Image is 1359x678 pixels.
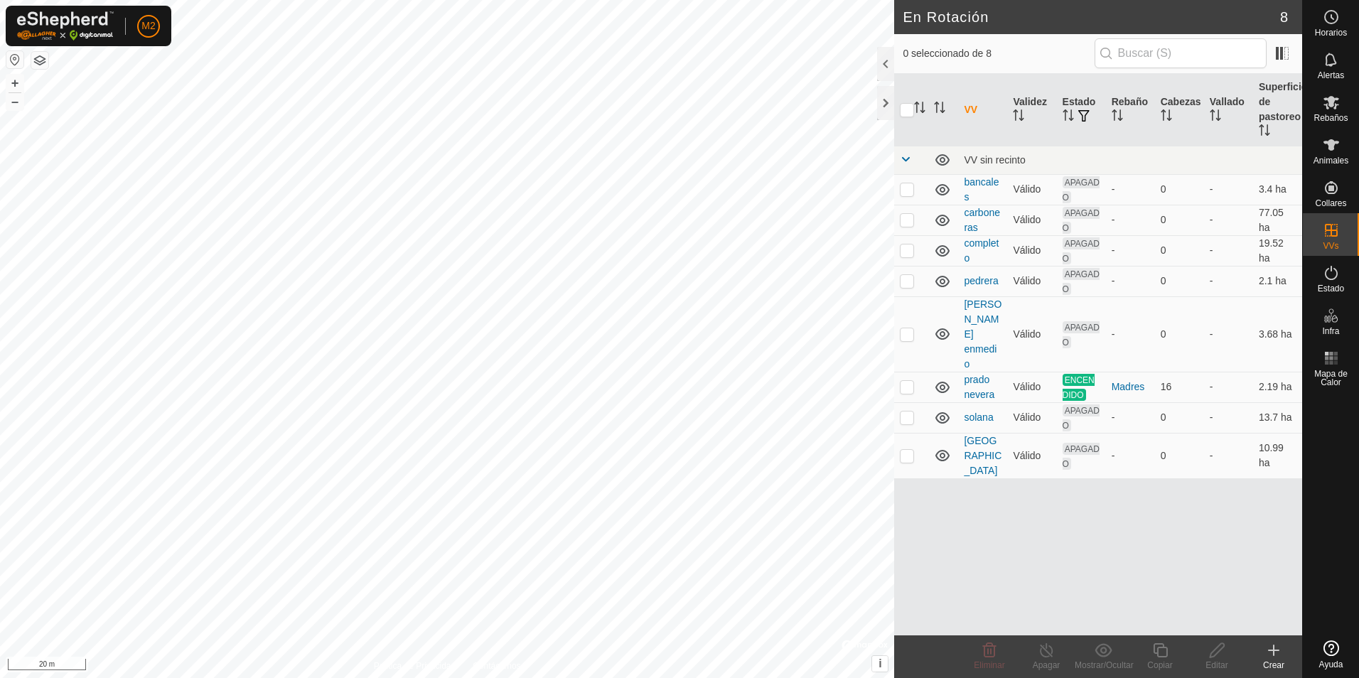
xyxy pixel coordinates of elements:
[1155,205,1204,235] td: 0
[31,52,48,69] button: Capas del Mapa
[1253,235,1302,266] td: 19.52 ha
[6,75,23,92] button: +
[964,154,1296,166] div: VV sin recinto
[1007,433,1056,478] td: Válido
[964,435,1001,476] a: [GEOGRAPHIC_DATA]
[1306,370,1355,387] span: Mapa de Calor
[1007,372,1056,402] td: Válido
[1253,372,1302,402] td: 2.19 ha
[1007,205,1056,235] td: Válido
[1155,266,1204,296] td: 0
[1112,243,1149,258] div: -
[1204,205,1253,235] td: -
[1319,660,1343,669] span: Ayuda
[1063,404,1100,431] span: APAGADO
[1155,296,1204,372] td: 0
[1063,443,1100,470] span: APAGADO
[1318,71,1344,80] span: Alertas
[964,207,1000,233] a: carboneras
[1112,182,1149,197] div: -
[872,656,888,672] button: i
[1155,235,1204,266] td: 0
[964,237,999,264] a: completo
[1204,372,1253,402] td: -
[6,93,23,110] button: –
[1063,112,1074,123] p-sorticon: Activar para ordenar
[1063,207,1100,234] span: APAGADO
[1210,112,1221,123] p-sorticon: Activar para ordenar
[1112,112,1123,123] p-sorticon: Activar para ordenar
[1095,38,1267,68] input: Buscar (S)
[1315,28,1347,37] span: Horarios
[1245,659,1302,672] div: Crear
[903,9,1279,26] h2: En Rotación
[903,46,1094,61] span: 0 seleccionado de 8
[1253,74,1302,146] th: Superficie de pastoreo
[1253,433,1302,478] td: 10.99 ha
[1253,205,1302,235] td: 77.05 ha
[958,74,1007,146] th: VV
[879,657,881,669] span: i
[1106,74,1155,146] th: Rebaño
[1063,321,1100,348] span: APAGADO
[1322,327,1339,335] span: Infra
[1253,174,1302,205] td: 3.4 ha
[1063,268,1100,295] span: APAGADO
[1112,380,1149,394] div: Madres
[1075,659,1132,672] div: Mostrar/Ocultar
[1112,212,1149,227] div: -
[1155,174,1204,205] td: 0
[1323,242,1338,250] span: VVs
[1013,112,1024,123] p-sorticon: Activar para ordenar
[473,660,520,672] a: Contáctenos
[1259,127,1270,138] p-sorticon: Activar para ordenar
[1314,156,1348,165] span: Animales
[1204,74,1253,146] th: Vallado
[974,660,1004,670] span: Eliminar
[1155,402,1204,433] td: 0
[1112,327,1149,342] div: -
[1007,402,1056,433] td: Válido
[1007,74,1056,146] th: Validez
[914,104,925,115] p-sorticon: Activar para ordenar
[964,374,994,400] a: prado nevera
[1314,114,1348,122] span: Rebaños
[1188,659,1245,672] div: Editar
[1063,237,1100,264] span: APAGADO
[1007,296,1056,372] td: Válido
[1112,274,1149,289] div: -
[374,660,456,672] a: Política de Privacidad
[1007,174,1056,205] td: Válido
[1132,659,1188,672] div: Copiar
[1007,266,1056,296] td: Válido
[1204,174,1253,205] td: -
[1253,402,1302,433] td: 13.7 ha
[964,275,998,286] a: pedrera
[1155,74,1204,146] th: Cabezas
[1155,433,1204,478] td: 0
[964,411,993,423] a: solana
[1303,635,1359,674] a: Ayuda
[1318,284,1344,293] span: Estado
[1155,372,1204,402] td: 16
[1253,296,1302,372] td: 3.68 ha
[1204,402,1253,433] td: -
[1204,296,1253,372] td: -
[1018,659,1075,672] div: Apagar
[1204,266,1253,296] td: -
[1007,235,1056,266] td: Válido
[964,176,999,203] a: bancales
[141,18,155,33] span: M2
[1204,433,1253,478] td: -
[964,298,1001,370] a: [PERSON_NAME] enmedio
[1280,6,1288,28] span: 8
[1204,235,1253,266] td: -
[1253,266,1302,296] td: 2.1 ha
[1315,199,1346,208] span: Collares
[1112,448,1149,463] div: -
[1063,176,1100,203] span: APAGADO
[17,11,114,41] img: Logo Gallagher
[934,104,945,115] p-sorticon: Activar para ordenar
[1112,410,1149,425] div: -
[1057,74,1106,146] th: Estado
